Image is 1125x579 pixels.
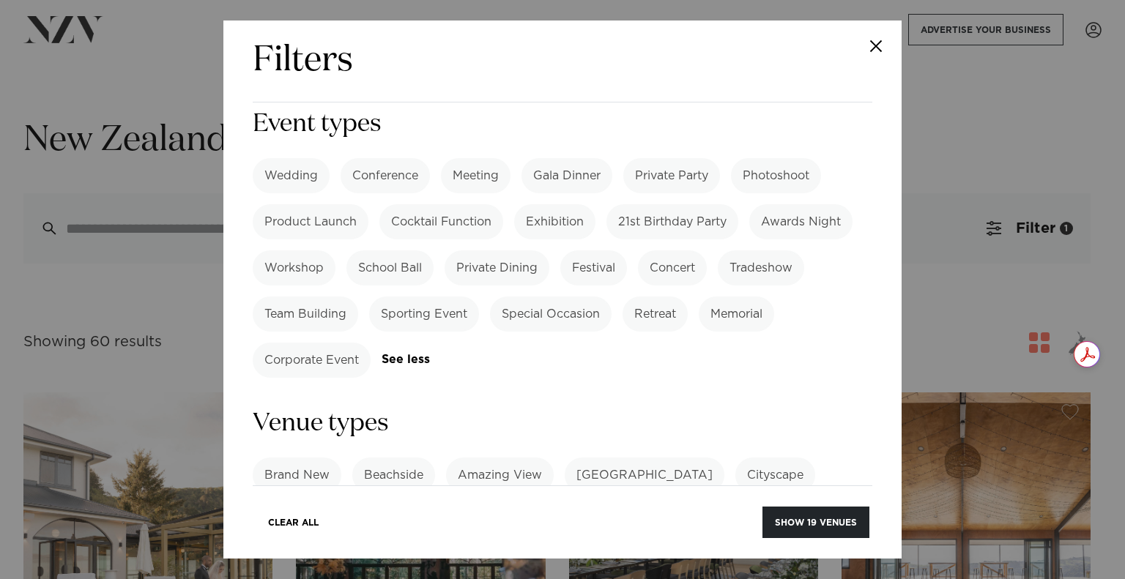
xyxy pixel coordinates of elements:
[341,158,430,193] label: Conference
[735,457,815,493] label: Cityscape
[762,507,869,538] button: Show 19 venues
[623,296,688,332] label: Retreat
[514,204,595,239] label: Exhibition
[699,296,774,332] label: Memorial
[441,158,510,193] label: Meeting
[560,250,627,285] label: Festival
[638,250,707,285] label: Concert
[253,158,330,193] label: Wedding
[253,108,872,141] h3: Event types
[749,204,853,239] label: Awards Night
[718,250,804,285] label: Tradeshow
[253,250,335,285] label: Workshop
[346,250,434,285] label: School Ball
[253,343,371,378] label: Corporate Event
[253,38,353,84] h2: Filters
[606,204,738,239] label: 21st Birthday Party
[253,296,358,332] label: Team Building
[850,20,902,72] button: Close
[445,250,549,285] label: Private Dining
[253,204,368,239] label: Product Launch
[623,158,720,193] label: Private Party
[446,457,554,493] label: Amazing View
[490,296,612,332] label: Special Occasion
[256,507,331,538] button: Clear All
[369,296,479,332] label: Sporting Event
[253,407,872,440] h3: Venue types
[352,457,435,493] label: Beachside
[521,158,612,193] label: Gala Dinner
[731,158,821,193] label: Photoshoot
[379,204,503,239] label: Cocktail Function
[253,457,341,493] label: Brand New
[565,457,724,493] label: [GEOGRAPHIC_DATA]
